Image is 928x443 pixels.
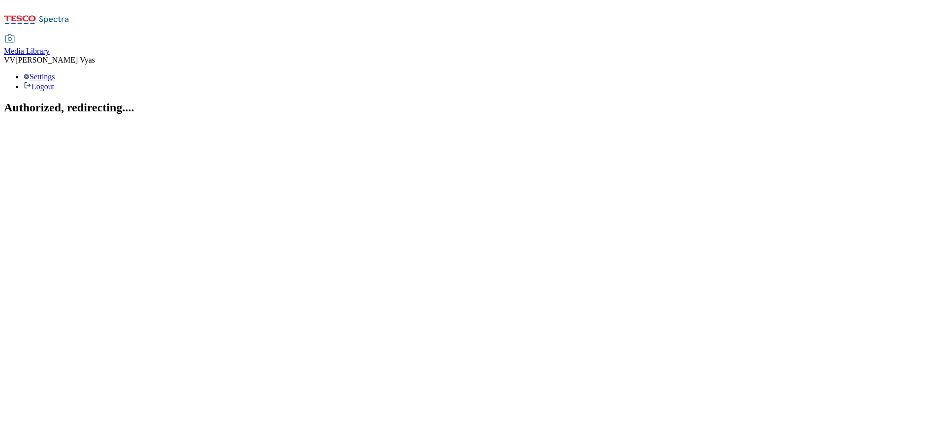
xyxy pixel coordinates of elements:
[24,72,55,81] a: Settings
[15,56,95,64] span: [PERSON_NAME] Vyas
[4,35,50,56] a: Media Library
[4,47,50,55] span: Media Library
[4,101,924,114] h2: Authorized, redirecting....
[4,56,15,64] span: VV
[24,82,54,91] a: Logout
